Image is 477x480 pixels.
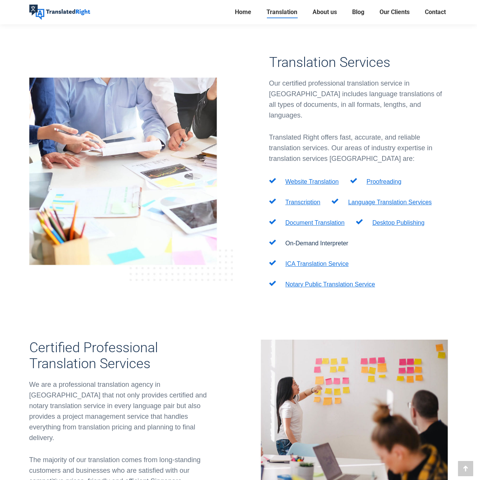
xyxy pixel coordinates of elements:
a: Document Translation [286,219,345,226]
img: null [269,199,276,204]
p: Translated Right offers fast, accurate, and reliable translation services. Our areas of industry ... [269,132,448,164]
a: Transcription [286,199,321,205]
a: Proofreading [367,178,402,185]
a: Translation [264,7,300,17]
h3: Certified Professional Translation Services [29,340,208,372]
span: Translation [266,8,297,16]
span: Blog [352,8,364,16]
h3: Translation Services [269,54,448,70]
img: null [269,281,276,286]
span: About us [313,8,337,16]
img: null [269,178,276,183]
div: We are a professional translation agency in [GEOGRAPHIC_DATA] that not only provides certified an... [29,379,208,443]
a: About us [310,7,339,17]
a: Our Clients [377,7,412,17]
a: Notary Public Translation Service [286,281,375,288]
img: null [356,219,363,224]
img: null [332,199,338,204]
img: null [269,219,276,224]
a: Contact [423,7,448,17]
span: Our Clients [380,8,410,16]
a: Website Translation [286,178,339,185]
img: null [269,240,276,245]
a: Home [233,7,254,17]
img: null [350,178,357,183]
a: ICA Translation Service [286,261,349,267]
span: Home [235,8,251,16]
img: null [269,260,276,265]
div: Our certified professional translation service in [GEOGRAPHIC_DATA] includes language translation... [269,78,448,121]
span: Contact [425,8,446,16]
a: Language Translation Services [348,199,432,205]
p: On-Demand Interpreter [286,239,348,248]
a: Blog [350,7,367,17]
a: Desktop Publishing [372,219,424,226]
img: Image of translation of company documents by professional translators [29,78,233,281]
img: Translated Right [29,5,90,20]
